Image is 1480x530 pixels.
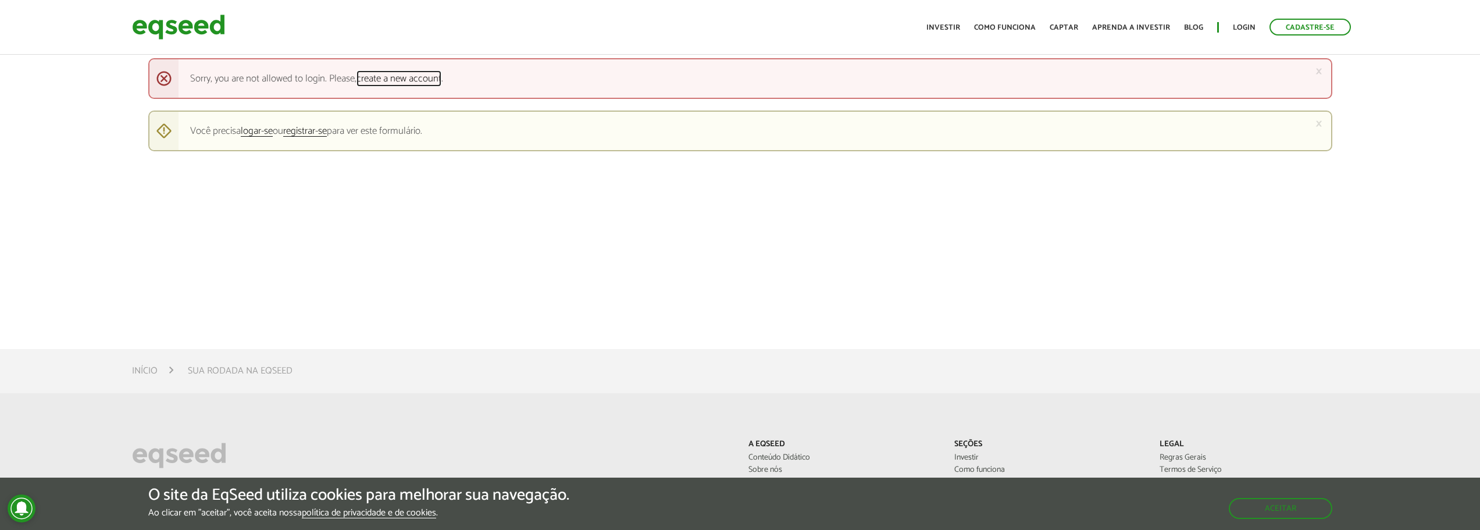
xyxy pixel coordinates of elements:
li: Sua rodada na EqSeed [188,363,293,379]
a: Cadastre-se [1269,19,1351,35]
button: Aceitar [1229,498,1332,519]
p: Seções [954,440,1142,450]
a: Como funciona [954,466,1142,474]
div: Você precisa ou para ver este formulário. [148,111,1332,151]
a: Início [132,367,158,376]
p: A EqSeed [748,440,936,450]
a: Investir [954,454,1142,462]
a: Conteúdo Didático [748,454,936,462]
a: Como funciona [974,24,1036,31]
a: Captar [1050,24,1078,31]
a: × [1315,118,1322,130]
a: Login [1233,24,1256,31]
a: Regras Gerais [1160,454,1347,462]
a: × [1315,65,1322,77]
p: Legal [1160,440,1347,450]
a: Termos de Serviço [1160,466,1347,474]
img: EqSeed Logo [132,440,226,471]
a: política de privacidade e de cookies [302,508,436,518]
h5: O site da EqSeed utiliza cookies para melhorar sua navegação. [148,486,569,504]
a: Sobre nós [748,466,936,474]
a: Investir [926,24,960,31]
a: logar-se [241,126,273,137]
a: Aprenda a investir [1092,24,1170,31]
a: registrar-se [283,126,327,137]
a: create a new account [356,74,441,84]
p: Ao clicar em "aceitar", você aceita nossa . [148,507,569,518]
img: EqSeed [132,12,225,42]
a: Blog [1184,24,1203,31]
div: Sorry, you are not allowed to login. Please, . [148,58,1332,99]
